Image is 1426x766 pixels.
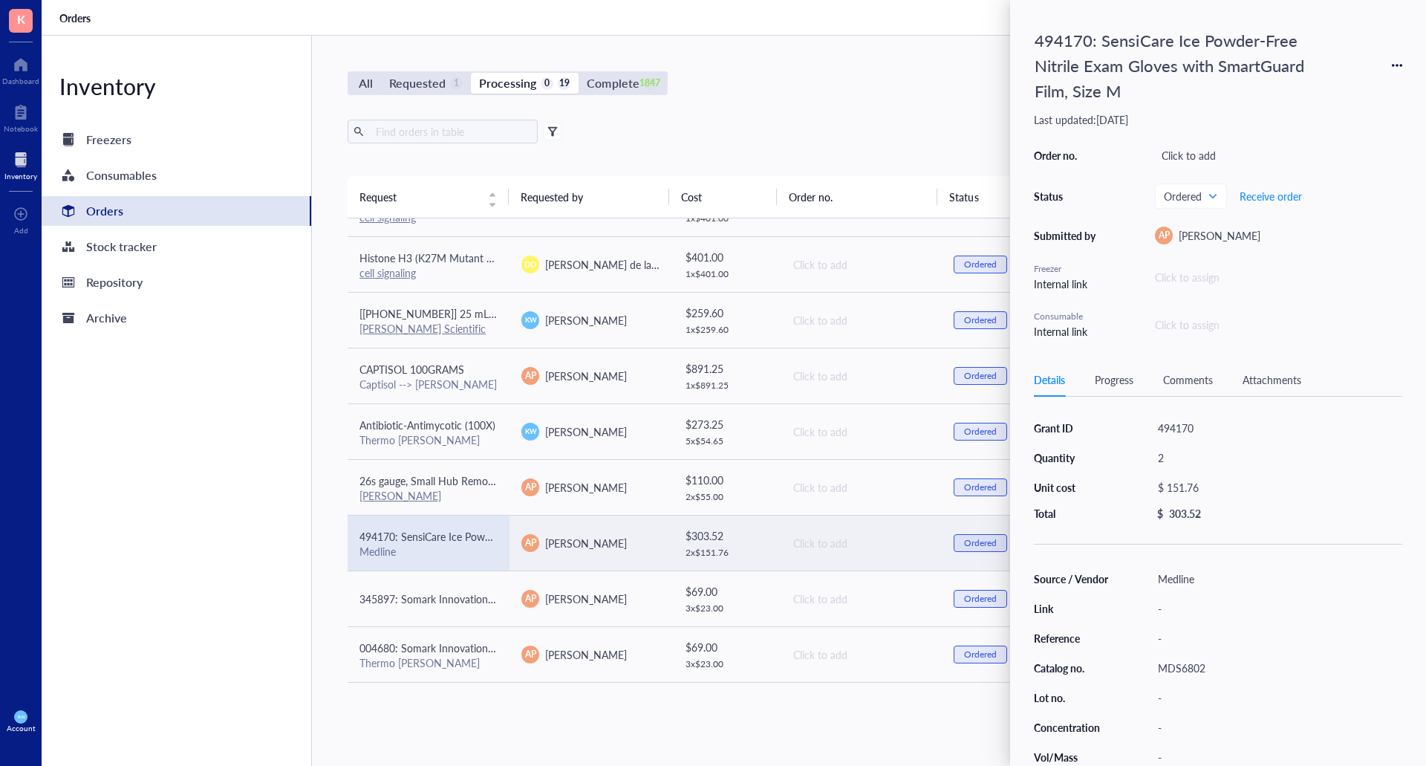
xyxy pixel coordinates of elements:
div: $ [1157,507,1163,520]
div: Total [1034,507,1110,520]
span: [PERSON_NAME] [545,480,627,495]
span: Ordered [1164,189,1215,203]
div: Lot no. [1034,691,1110,704]
a: Dashboard [2,53,39,85]
span: AP [525,592,536,606]
div: Click to add [793,479,930,496]
span: 26s gauge, Small Hub Removable Needle (RN), PN: 7768-01 [359,473,636,488]
td: Click to add [780,571,942,626]
div: Ordered [964,649,997,660]
span: [PERSON_NAME] [545,424,627,439]
span: KW [524,426,536,437]
div: Status [1034,189,1101,203]
span: Request [359,189,479,205]
div: $ 273.25 [686,416,769,432]
div: segmented control [348,71,668,95]
div: Last updated: [DATE] [1034,113,1402,126]
div: Stock tracker [86,236,157,257]
div: Orders [86,201,123,221]
div: $ 69.00 [686,639,769,655]
div: Order no. [1034,149,1101,162]
span: [PERSON_NAME] [545,313,627,328]
div: - [1151,628,1402,649]
div: Reference [1034,632,1110,645]
div: Click to add [793,591,930,607]
div: Unit cost [1034,481,1110,494]
div: Consumables [86,165,157,186]
span: 345897: Somark Innovations Inc NEEDLE YELLOW IRRADIATED [359,591,660,606]
div: Catalog no. [1034,661,1110,675]
div: $ 69.00 [686,583,769,600]
span: CAPTISOL 100GRAMS [359,362,464,377]
div: $ 401.00 [686,249,769,265]
div: Ordered [964,370,997,382]
span: [[PHONE_NUMBER]] 25 mL individually wrapped resevoirs [359,306,629,321]
div: 1 x $ 259.60 [686,324,769,336]
span: [PERSON_NAME] [545,591,627,606]
div: Add [14,226,28,235]
td: Click to add [780,626,942,682]
div: Medline [359,545,498,558]
div: Dashboard [2,77,39,85]
div: 303.52 [1169,507,1201,520]
div: Grant ID [1034,421,1110,435]
div: Quantity [1034,451,1110,464]
input: Find orders in table [370,120,532,143]
div: 2 x $ 55.00 [686,491,769,503]
th: Request [348,176,509,218]
div: Captisol --> [PERSON_NAME] [359,377,498,391]
div: $ 303.52 [686,528,769,544]
a: Archive [42,303,311,333]
div: Freezer [1034,262,1101,276]
div: Ordered [964,314,997,326]
div: $ 891.25 [686,360,769,377]
div: Link [1034,602,1110,615]
span: Receive order [1240,190,1302,202]
div: 5 x $ 54.65 [686,435,769,447]
div: Progress [1095,371,1133,388]
div: 3 x $ 23.00 [686,658,769,670]
div: Consumable [1034,310,1101,323]
div: Medline [1151,568,1402,589]
div: Ordered [964,593,997,605]
a: Freezers [42,125,311,155]
div: Account [7,724,36,733]
div: Click to add [1155,145,1402,166]
div: Notebook [4,124,38,133]
div: Ordered [964,259,997,270]
div: - [1151,687,1402,708]
span: KW [17,714,25,719]
div: Ordered [964,481,997,493]
div: 1 [450,77,463,90]
span: AP [525,536,536,550]
span: [PERSON_NAME] [545,647,627,662]
div: $ 259.60 [686,305,769,321]
div: Internal link [1034,323,1101,340]
td: Click to add [780,459,942,515]
a: Repository [42,267,311,297]
div: 3 x $ 23.00 [686,603,769,614]
div: Vol/Mass [1034,750,1110,764]
td: Click to add [780,515,942,571]
th: Requested by [509,176,670,218]
div: Submitted by [1034,229,1101,242]
a: cell signaling [359,265,416,280]
div: Ordered [964,537,997,549]
div: MDS6802 [1151,658,1402,678]
div: Click to add [793,535,930,551]
a: [PERSON_NAME] Scientific [359,321,486,336]
span: Histone H3 (K27M Mutant Specific) (D3B5T) Rabbit mAb #74829 [359,250,663,265]
div: Concentration [1034,721,1110,734]
span: AP [525,481,536,494]
span: AP [525,648,536,661]
div: $ 151.76 [1151,477,1396,498]
div: Ordered [964,426,997,438]
span: [PERSON_NAME] [545,369,627,383]
td: Click to add [780,292,942,348]
span: 004680: Somark Innovations Inc NEEDLE GREEN IRRADIATED [359,640,653,655]
td: Click to add [780,682,942,738]
div: 19 [558,77,570,90]
div: Click to assign [1155,317,1402,333]
a: Stock tracker [42,232,311,262]
div: 2 [1151,447,1402,468]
